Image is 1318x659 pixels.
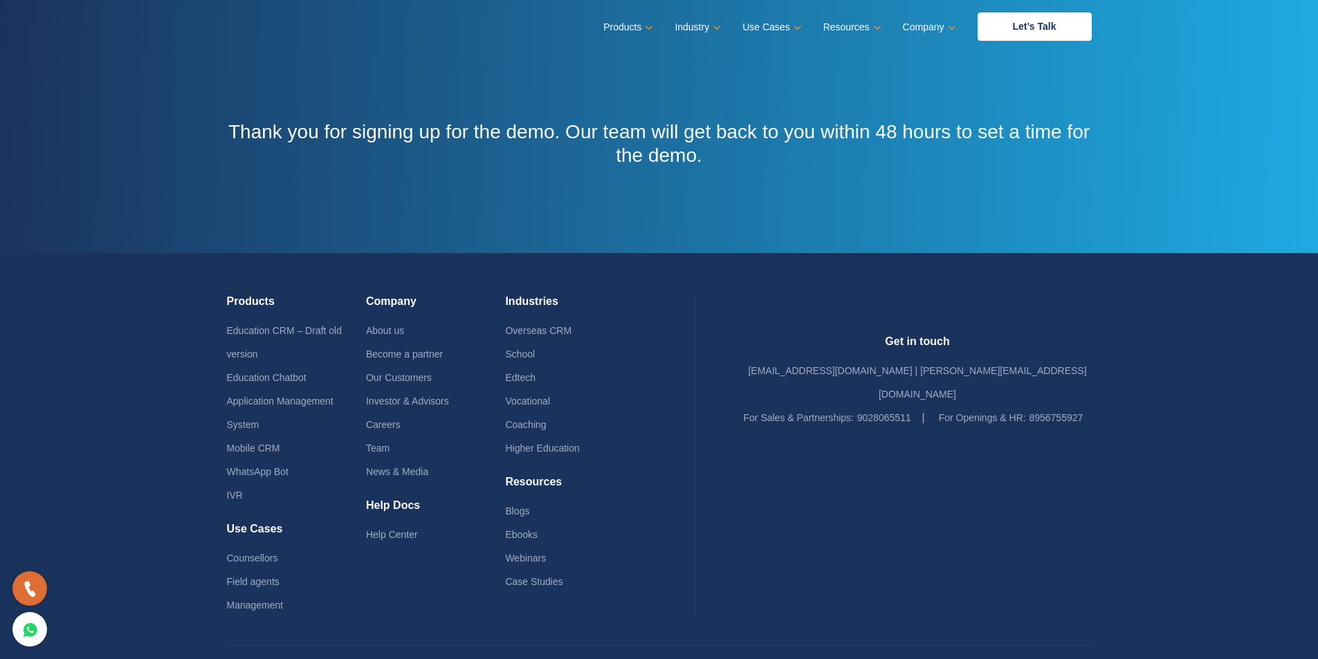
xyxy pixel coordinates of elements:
[505,475,644,499] h4: Resources
[227,553,278,564] a: Counsellors
[505,576,562,587] a: Case Studies
[366,295,505,319] h4: Company
[366,443,390,454] a: Team
[227,522,366,546] h4: Use Cases
[903,17,953,37] a: Company
[742,17,798,37] a: Use Cases
[675,17,718,37] a: Industry
[505,529,538,540] a: Ebooks
[505,325,571,336] a: Overseas CRM
[366,396,449,407] a: Investor & Advisors
[505,553,546,564] a: Webinars
[603,17,650,37] a: Products
[744,406,854,429] label: For Sales & Partnerships:
[227,295,366,319] h4: Products
[823,17,879,37] a: Resources
[366,419,401,430] a: Careers
[939,406,1026,429] label: For Openings & HR:
[227,576,280,587] a: Field agents
[366,499,505,523] h4: Help Docs
[505,349,535,360] a: School
[505,443,579,454] a: Higher Education
[366,529,418,540] a: Help Center
[366,349,443,360] a: Become a partner
[227,325,342,360] a: Education CRM – Draft old version
[227,443,280,454] a: Mobile CRM
[366,372,432,383] a: Our Customers
[1029,412,1083,423] a: 8956755927
[744,335,1092,359] h4: Get in touch
[505,505,529,517] a: Blogs
[366,325,404,336] a: About us
[227,120,1092,167] h3: Thank you for signing up for the demo. Our team will get back to you within 48 hours to set a tim...
[505,419,546,430] a: Coaching
[978,12,1092,41] a: Let’s Talk
[227,396,333,430] a: Application Management System
[857,412,911,423] a: 9028065511
[227,600,284,611] a: Management
[505,372,536,383] a: Edtech
[748,365,1086,400] a: [EMAIL_ADDRESS][DOMAIN_NAME] | [PERSON_NAME][EMAIL_ADDRESS][DOMAIN_NAME]
[227,466,289,477] a: WhatsApp Bot
[366,466,428,477] a: News & Media
[505,396,550,407] a: Vocational
[227,490,243,501] a: IVR
[227,372,306,383] a: Education Chatbot
[505,295,644,319] h4: Industries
